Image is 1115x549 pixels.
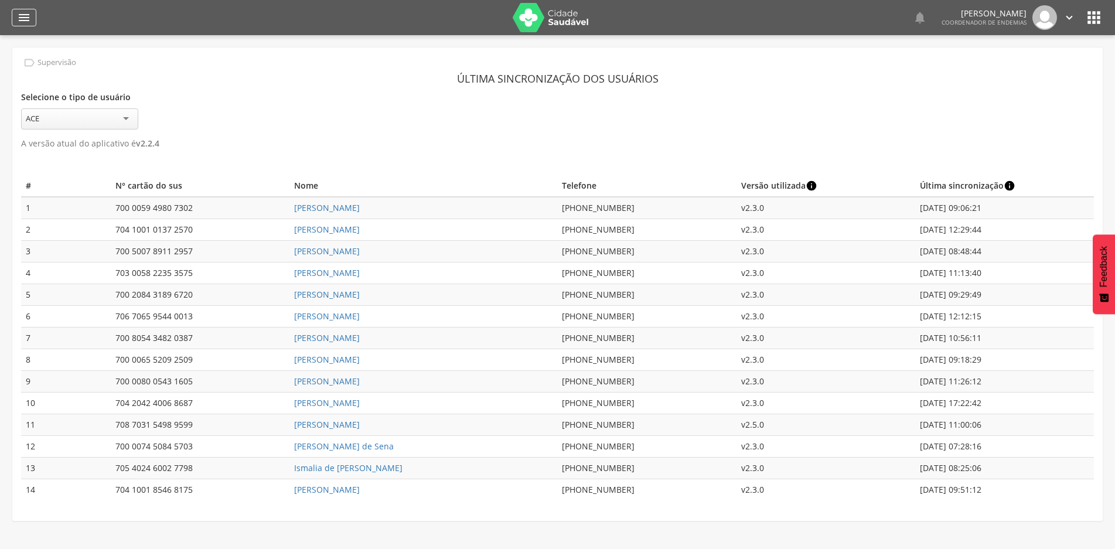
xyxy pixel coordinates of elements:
td: 1 [21,197,111,219]
td: [PHONE_NUMBER] [557,284,736,306]
td: [DATE] 09:06:21 [915,197,1094,219]
td: v2.3.0 [736,328,915,349]
td: v2.3.0 [736,458,915,479]
td: 703 0058 2235 3575 [111,262,289,284]
td: [PHONE_NUMBER] [557,436,736,458]
th: Nome [289,175,558,197]
td: 700 0065 5209 2509 [111,349,289,371]
label: Selecione o tipo de usuário [21,89,131,105]
td: v2.5.0 [736,414,915,436]
i:  [23,56,36,69]
span: Feedback [1099,246,1109,287]
p: [PERSON_NAME] [942,9,1027,18]
td: [DATE] 10:56:11 [915,328,1094,349]
td: 706 7065 9544 0013 [111,306,289,328]
a: Ismalia de [PERSON_NAME] [294,462,403,473]
td: v2.3.0 [736,393,915,414]
td: [DATE] 12:29:44 [915,219,1094,241]
td: [PHONE_NUMBER] [557,306,736,328]
td: 8 [21,349,111,371]
div: Versão utilizada [741,180,911,192]
div: Última sincronização [920,180,1089,192]
i: info [806,180,817,192]
span: 2.2.4 [141,138,159,149]
td: v2.3.0 [736,436,915,458]
a: [PERSON_NAME] [294,419,360,430]
td: [DATE] 12:12:15 [915,306,1094,328]
td: [PHONE_NUMBER] [557,393,736,414]
td: [PHONE_NUMBER] [557,458,736,479]
td: [DATE] 09:18:29 [915,349,1094,371]
th: Telefone [557,175,736,197]
td: [DATE] 11:26:12 [915,371,1094,393]
td: [DATE] 08:25:06 [915,458,1094,479]
i:  [1085,8,1103,27]
th: Informação da data em que o ACS ou ACE realizou a sincronização pela última vez. [915,175,1094,197]
td: [DATE] 11:13:40 [915,262,1094,284]
i:  [17,11,31,25]
td: 4 [21,262,111,284]
td: 708 7031 5498 9599 [111,414,289,436]
td: 700 8054 3482 0387 [111,328,289,349]
div: ACE [26,113,39,124]
td: 6 [21,306,111,328]
td: v2.3.0 [736,349,915,371]
td: [PHONE_NUMBER] [557,349,736,371]
td: v2.3.0 [736,371,915,393]
td: 10 [21,393,111,414]
a: [PERSON_NAME] [294,267,360,278]
td: v2.3.0 [736,241,915,262]
header: Última sincronização dos usuários [21,68,1094,89]
td: [PHONE_NUMBER] [557,479,736,501]
td: [DATE] 09:29:49 [915,284,1094,306]
td: 2 [21,219,111,241]
td: v2.3.0 [736,262,915,284]
td: 700 2084 3189 6720 [111,284,289,306]
td: 700 0080 0543 1605 [111,371,289,393]
td: [DATE] 09:51:12 [915,479,1094,501]
td: [PHONE_NUMBER] [557,197,736,219]
a: [PERSON_NAME] [294,289,360,300]
a: [PERSON_NAME] [294,311,360,322]
td: 13 [21,458,111,479]
a:  [12,9,36,26]
p: A versão atual do aplicativo é [21,135,1094,152]
button: Feedback - Mostrar pesquisa [1093,234,1115,314]
a: [PERSON_NAME] [294,397,360,408]
td: 9 [21,371,111,393]
td: v2.3.0 [736,284,915,306]
td: 704 1001 8546 8175 [111,479,289,501]
td: 700 0074 5084 5703 [111,436,289,458]
td: [PHONE_NUMBER] [557,241,736,262]
td: v2.3.0 [736,219,915,241]
td: 7 [21,328,111,349]
td: [PHONE_NUMBER] [557,371,736,393]
th: Informação da versão do aplicativo em que o ACS ou ACE realizou a sincronização pela última vez. [736,175,915,197]
th: # [21,175,111,197]
td: 14 [21,479,111,501]
i:  [1063,11,1076,24]
p: Supervisão [37,58,76,67]
td: [PHONE_NUMBER] [557,262,736,284]
span: Coordenador de Endemias [942,18,1027,26]
i: info [1004,180,1015,192]
a: [PERSON_NAME] [294,484,360,495]
td: 705 4024 6002 7798 [111,458,289,479]
a: [PERSON_NAME] de Sena [294,441,394,452]
a: [PERSON_NAME] [294,202,360,213]
td: [DATE] 08:48:44 [915,241,1094,262]
a:  [1063,5,1076,30]
td: [PHONE_NUMBER] [557,328,736,349]
a: [PERSON_NAME] [294,354,360,365]
a:  [913,5,927,30]
td: 704 2042 4006 8687 [111,393,289,414]
td: v2.3.0 [736,479,915,501]
td: [DATE] 07:28:16 [915,436,1094,458]
td: [PHONE_NUMBER] [557,219,736,241]
td: 5 [21,284,111,306]
i:  [913,11,927,25]
td: 3 [21,241,111,262]
td: v2.3.0 [736,197,915,219]
td: v2.3.0 [736,306,915,328]
a: [PERSON_NAME] [294,245,360,257]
